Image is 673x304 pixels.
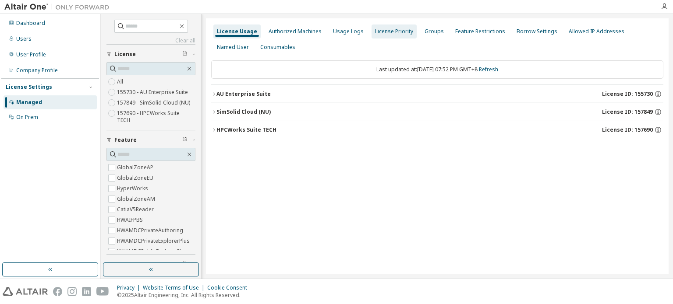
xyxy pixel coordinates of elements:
div: License Usage [217,28,257,35]
div: HPCWorks Suite TECH [216,126,276,133]
span: License [114,51,136,58]
div: Allowed IP Addresses [569,28,624,35]
div: SimSolid Cloud (NU) [216,108,271,115]
label: GlobalZoneAP [117,162,155,173]
div: Last updated at: [DATE] 07:52 PM GMT+8 [211,60,663,79]
img: facebook.svg [53,287,62,296]
button: Feature [106,130,195,150]
img: instagram.svg [67,287,77,296]
span: Clear filter [182,136,188,143]
div: License Settings [6,84,52,91]
div: Consumables [260,44,295,51]
div: Named User [217,44,249,51]
label: HWAMDCPublicExplorerPlus [117,246,189,257]
span: License ID: 157849 [602,108,653,115]
label: CatiaV5Reader [117,204,156,215]
label: HWAMDCPrivateAuthoring [117,225,185,236]
label: GlobalZoneAM [117,194,157,204]
span: Feature [114,136,137,143]
a: Refresh [479,66,498,73]
div: Managed [16,99,42,106]
button: AU Enterprise SuiteLicense ID: 155730 [211,84,663,104]
div: User Profile [16,51,46,58]
div: Website Terms of Use [143,284,207,291]
div: AU Enterprise Suite [216,91,271,98]
p: © 2025 Altair Engineering, Inc. All Rights Reserved. [117,291,252,299]
label: HWAMDCPrivateExplorerPlus [117,236,191,246]
div: Borrow Settings [517,28,557,35]
div: Cookie Consent [207,284,252,291]
span: Clear filter [182,51,188,58]
label: 157690 - HPCWorks Suite TECH [117,108,195,126]
div: Groups [425,28,444,35]
label: HyperWorks [117,183,150,194]
div: Dashboard [16,20,45,27]
div: Feature Restrictions [455,28,505,35]
div: Company Profile [16,67,58,74]
label: GlobalZoneEU [117,173,155,183]
img: linkedin.svg [82,287,91,296]
img: Altair One [4,3,114,11]
label: HWAIFPBS [117,215,145,225]
button: Only my usage [106,255,195,274]
button: HPCWorks Suite TECHLicense ID: 157690 [211,120,663,140]
div: On Prem [16,114,38,121]
span: License ID: 155730 [602,91,653,98]
div: Authorized Machines [269,28,322,35]
div: Privacy [117,284,143,291]
div: License Priority [375,28,413,35]
a: Clear all [106,37,195,44]
span: License ID: 157690 [602,126,653,133]
label: All [117,77,125,87]
span: Clear filter [182,261,188,268]
label: 155730 - AU Enterprise Suite [117,87,190,98]
div: Usage Logs [333,28,364,35]
img: altair_logo.svg [3,287,48,296]
button: SimSolid Cloud (NU)License ID: 157849 [211,102,663,122]
img: youtube.svg [96,287,109,296]
button: License [106,45,195,64]
label: 157849 - SimSolid Cloud (NU) [117,98,192,108]
span: Only my usage [114,261,155,268]
div: Users [16,35,32,42]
